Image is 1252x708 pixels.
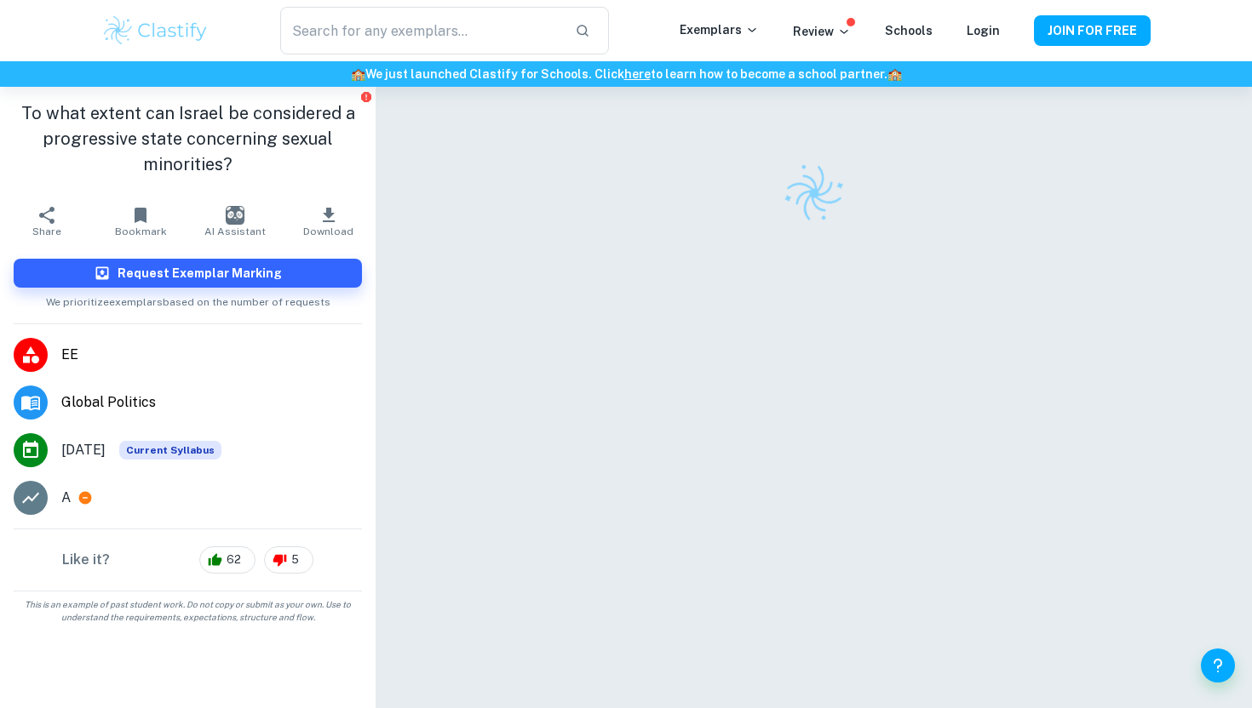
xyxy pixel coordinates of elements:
[46,288,330,310] span: We prioritize exemplars based on the number of requests
[61,440,106,460] span: [DATE]
[303,226,353,237] span: Download
[680,20,759,39] p: Exemplars
[118,264,282,283] h6: Request Exemplar Marking
[1034,15,1151,46] button: JOIN FOR FREE
[773,153,853,233] img: Clastify logo
[967,24,1000,37] a: Login
[199,546,256,574] div: 62
[119,441,221,460] span: Current Syllabus
[61,392,362,413] span: Global Politics
[282,551,308,568] span: 5
[264,546,313,574] div: 5
[351,67,365,81] span: 🏫
[32,226,61,237] span: Share
[624,67,651,81] a: here
[62,550,110,570] h6: Like it?
[1201,648,1235,682] button: Help and Feedback
[226,206,244,225] img: AI Assistant
[188,197,282,245] button: AI Assistant
[7,598,369,624] span: This is an example of past student work. Do not copy or submit as your own. Use to understand the...
[793,22,851,41] p: Review
[61,488,71,508] p: A
[94,197,187,245] button: Bookmark
[3,65,1249,83] h6: We just launched Clastify for Schools. Click to learn how to become a school partner.
[119,441,221,460] div: This exemplar is based on the current syllabus. Feel free to refer to it for inspiration/ideas wh...
[887,67,902,81] span: 🏫
[101,14,210,48] img: Clastify logo
[885,24,933,37] a: Schools
[115,226,167,237] span: Bookmark
[217,551,250,568] span: 62
[359,90,372,103] button: Report issue
[14,100,362,177] h1: To what extent can Israel be considered a progressive state concerning sexual minorities?
[61,345,362,365] span: EE
[204,226,266,237] span: AI Assistant
[14,259,362,288] button: Request Exemplar Marking
[282,197,376,245] button: Download
[280,7,561,54] input: Search for any exemplars...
